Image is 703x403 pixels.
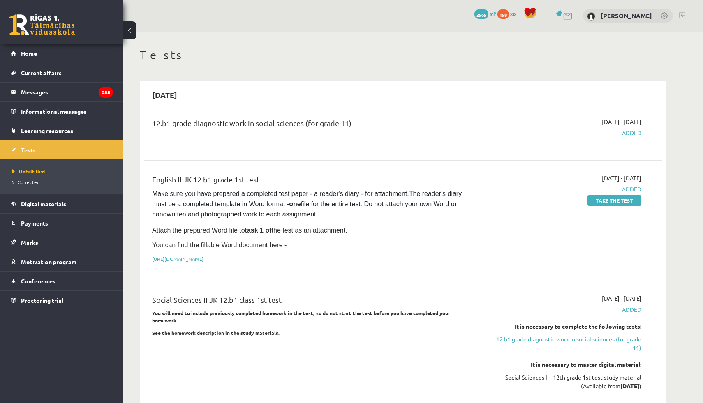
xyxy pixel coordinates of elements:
font: mP [490,10,496,17]
font: Home [21,50,37,57]
font: See the homework description in the study materials. [152,329,280,336]
a: Take the test [587,195,641,206]
a: Marks [11,233,113,252]
font: It is necessary to master digital material: [531,361,641,368]
font: Tests [21,146,36,154]
font: The reader's diary must be a completed template in Word format - [152,190,464,207]
font: 12.b1 grade diagnostic work in social sciences (for grade 11) [152,119,351,127]
font: [DATE] - [DATE] [602,295,641,302]
font: (Available from [581,382,620,389]
font: 255 [102,89,110,95]
font: Make sure you have prepared a completed test paper - a reader's diary - for attachment. [152,190,409,197]
font: 2969 [476,12,486,18]
font: Take the test [596,197,633,204]
font: Informational messages [21,108,87,115]
font: Messages [21,88,48,96]
font: 12.b1 grade diagnostic work in social sciences (for grade 11) [496,335,641,351]
a: Home [11,44,113,63]
a: 12.b1 grade diagnostic work in social sciences (for grade 11) [486,335,641,352]
a: Messages255 [11,83,113,101]
a: Corrected [12,178,115,186]
font: You will need to include previously completed homework in the test, so do not start the test befo... [152,310,450,324]
font: task 1 of [245,227,272,234]
font: Added [622,306,641,313]
a: Conferences [11,272,113,290]
a: Unfulfilled [12,168,115,175]
font: Learning resources [21,127,73,134]
font: the test as an attachment. [272,227,347,234]
a: [PERSON_NAME] [601,12,652,20]
font: You can find the fillable Word document here - [152,242,287,249]
a: Current affairs [11,63,113,82]
font: Payments [21,219,48,227]
font: Tests [140,48,183,62]
font: Added [622,185,641,193]
font: [DATE] - [DATE] [602,118,641,125]
font: Marks [21,239,38,246]
font: Corrected [18,179,40,185]
font: Social Sciences II JK 12.b1 class 1st test [152,295,282,304]
font: xp [510,10,516,17]
a: 198 xp [497,10,520,17]
font: one [289,200,301,207]
a: Proctoring trial [11,291,113,310]
a: [URL][DOMAIN_NAME] [152,256,203,262]
font: 198 [499,12,507,18]
font: Current affairs [21,69,62,76]
font: Motivation program [21,258,76,265]
a: Payments [11,214,113,233]
font: [DATE] [152,90,177,99]
a: Learning resources [11,121,113,140]
font: Attach the prepared Word file to [152,227,245,234]
a: Digital materials [11,194,113,213]
font: file for the entire test. Do not attach your own Word or handwritten and photographed work to eac... [152,200,459,218]
img: Alik Milena Gusarenko [587,12,595,21]
a: Motivation program [11,252,113,271]
a: Riga 1st Distance Learning Secondary School [9,14,75,35]
font: Unfulfilled [19,168,45,175]
font: Conferences [21,277,55,285]
font: Social Sciences II - 12th grade 1st test study material [505,373,641,381]
font: It is necessary to complete the following tests: [515,322,641,330]
font: Added [622,129,641,136]
font: [DATE] [620,382,639,389]
font: [DATE] - [DATE] [602,174,641,182]
font: English II JK 12.b1 grade 1st test [152,175,259,184]
a: 2969 mP [474,10,496,17]
a: Tests [11,140,113,159]
font: Digital materials [21,200,66,207]
a: Informational messages [11,102,113,121]
font: ) [639,382,641,389]
font: Proctoring trial [21,297,63,304]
